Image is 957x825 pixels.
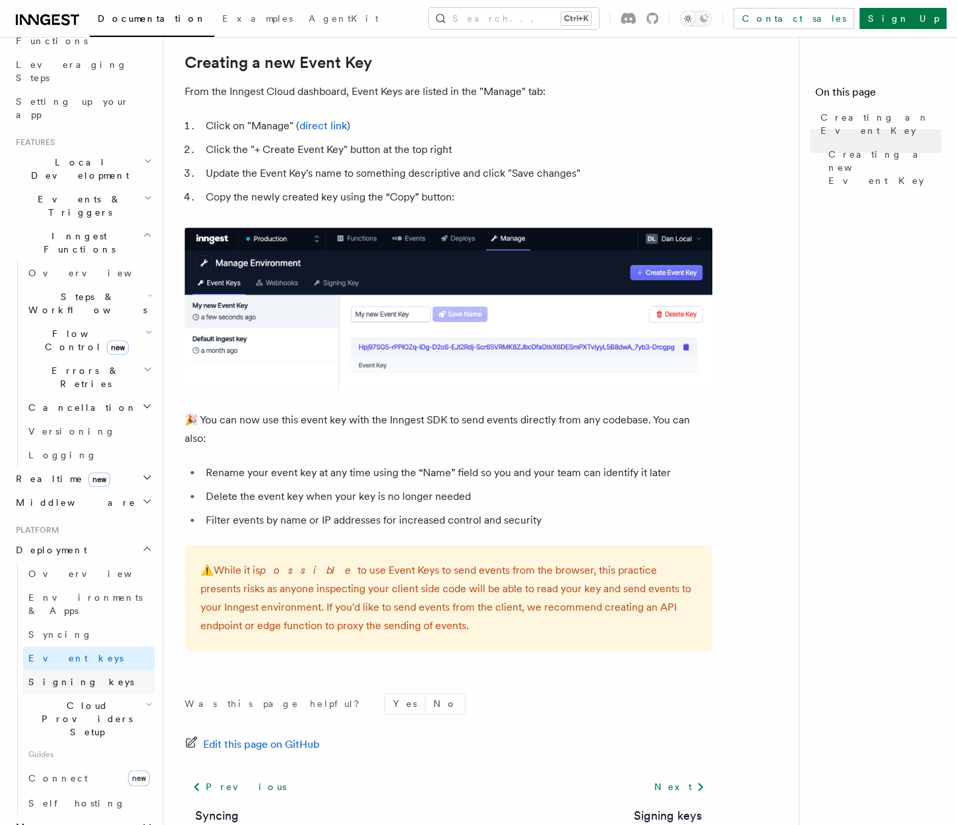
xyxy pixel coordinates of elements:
[202,117,712,135] li: Click on "Manage" ( )
[28,798,125,809] span: Self hosting
[23,322,155,359] button: Flow Controlnew
[11,53,155,90] a: Leveraging Steps
[11,496,136,509] span: Middleware
[28,268,164,278] span: Overview
[11,491,155,514] button: Middleware
[28,568,164,579] span: Overview
[23,586,155,623] a: Environments & Apps
[23,359,155,396] button: Errors & Retries
[185,82,712,101] p: From the Inngest Cloud dashboard, Event Keys are listed in the "Manage" tab:
[201,564,214,576] span: ⚠️
[634,807,702,825] a: Signing keys
[202,464,712,482] li: Rename your event key at any time using the “Name” field so you and your team can identify it later
[28,653,123,663] span: Event keys
[28,677,134,687] span: Signing keys
[11,472,110,485] span: Realtime
[11,224,155,261] button: Inngest Functions
[815,106,941,142] a: Creating an Event Key
[23,290,147,317] span: Steps & Workflows
[823,142,941,193] a: Creating a new Event Key
[11,229,142,256] span: Inngest Functions
[23,694,155,744] button: Cloud Providers Setup
[214,4,301,36] a: Examples
[23,562,155,586] a: Overview
[11,538,155,562] button: Deployment
[203,735,320,754] span: Edit this page on GitHub
[23,646,155,670] a: Event keys
[23,670,155,694] a: Signing keys
[201,561,696,635] p: While it is to use Event Keys to send events from the browser, this practice presents risks as an...
[23,285,155,322] button: Steps & Workflows
[385,694,425,714] button: Yes
[733,8,854,29] a: Contact sales
[90,4,214,37] a: Documentation
[185,228,712,390] img: A newly created Event Key in the Inngest Cloud dashboard
[820,111,941,137] span: Creating an Event Key
[11,467,155,491] button: Realtimenew
[23,765,155,791] a: Connectnew
[11,187,155,224] button: Events & Triggers
[11,525,59,535] span: Platform
[429,8,599,29] button: Search...Ctrl+K
[23,401,137,414] span: Cancellation
[301,4,386,36] a: AgentKit
[28,629,92,640] span: Syncing
[16,96,129,120] span: Setting up your app
[107,340,129,355] span: new
[195,807,239,825] a: Syncing
[28,773,88,783] span: Connect
[23,744,155,765] span: Guides
[88,472,110,487] span: new
[98,13,206,24] span: Documentation
[23,419,155,443] a: Versioning
[23,623,155,646] a: Syncing
[23,699,146,739] span: Cloud Providers Setup
[23,443,155,467] a: Logging
[28,450,97,460] span: Logging
[185,697,369,710] p: Was this page helpful?
[202,140,712,159] li: Click the "+ Create Event Key" button at the top right
[11,543,87,557] span: Deployment
[202,487,712,506] li: Delete the event key when your key is no longer needed
[828,148,941,187] span: Creating a new Event Key
[128,770,150,786] span: new
[16,59,127,83] span: Leveraging Steps
[680,11,712,26] button: Toggle dark mode
[185,53,372,72] a: Creating a new Event Key
[222,13,293,24] span: Examples
[11,150,155,187] button: Local Development
[23,327,145,353] span: Flow Control
[425,694,465,714] button: No
[11,193,144,219] span: Events & Triggers
[185,735,320,754] a: Edit this page on GitHub
[23,261,155,285] a: Overview
[185,411,712,448] p: 🎉 You can now use this event key with the Inngest SDK to send events directly from any codebase. ...
[859,8,946,29] a: Sign Up
[299,119,347,132] a: direct link
[185,775,293,799] a: Previous
[28,426,115,437] span: Versioning
[11,137,55,148] span: Features
[309,13,379,24] span: AgentKit
[11,156,144,182] span: Local Development
[815,84,941,106] h4: On this page
[561,12,591,25] kbd: Ctrl+K
[23,396,155,419] button: Cancellation
[260,564,357,576] em: possible
[23,364,143,390] span: Errors & Retries
[11,261,155,467] div: Inngest Functions
[23,791,155,815] a: Self hosting
[28,592,142,616] span: Environments & Apps
[11,562,155,815] div: Deployment
[11,90,155,127] a: Setting up your app
[202,164,712,183] li: Update the Event Key's name to something descriptive and click "Save changes"
[646,775,712,799] a: Next
[202,511,712,530] li: Filter events by name or IP addresses for increased control and security
[202,188,712,206] li: Copy the newly created key using the “Copy” button:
